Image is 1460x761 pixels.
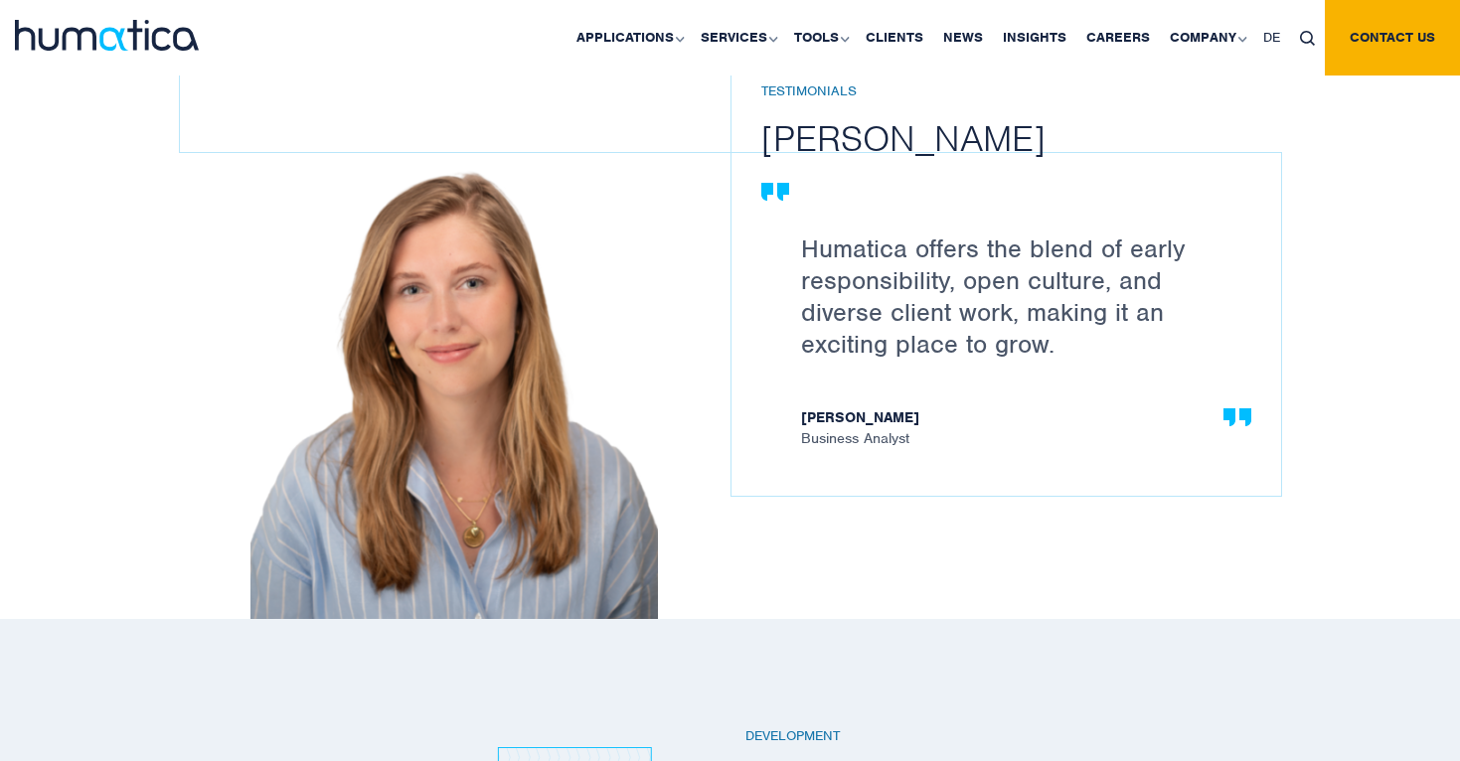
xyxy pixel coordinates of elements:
h6: Development [745,728,1282,745]
p: Humatica offers the blend of early responsibility, open culture, and diverse client work, making ... [801,232,1231,360]
strong: [PERSON_NAME] [801,409,1231,430]
img: Careers [250,152,658,619]
img: logo [15,20,199,51]
h6: Testimonials [761,83,1311,100]
h2: [PERSON_NAME] [761,115,1311,161]
img: search_icon [1300,31,1315,46]
span: Business Analyst [801,409,1231,446]
span: DE [1263,29,1280,46]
